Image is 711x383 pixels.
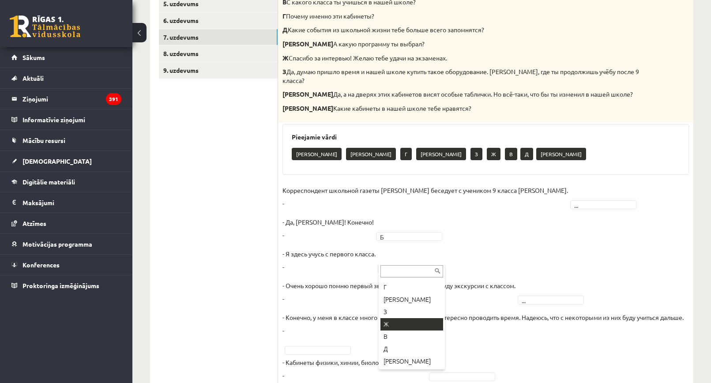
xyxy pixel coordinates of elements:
div: [PERSON_NAME] [380,293,443,306]
div: З [380,306,443,318]
div: Ж [380,318,443,330]
div: В [380,330,443,343]
div: [PERSON_NAME] [380,355,443,368]
div: Д [380,343,443,355]
div: Г [380,281,443,293]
